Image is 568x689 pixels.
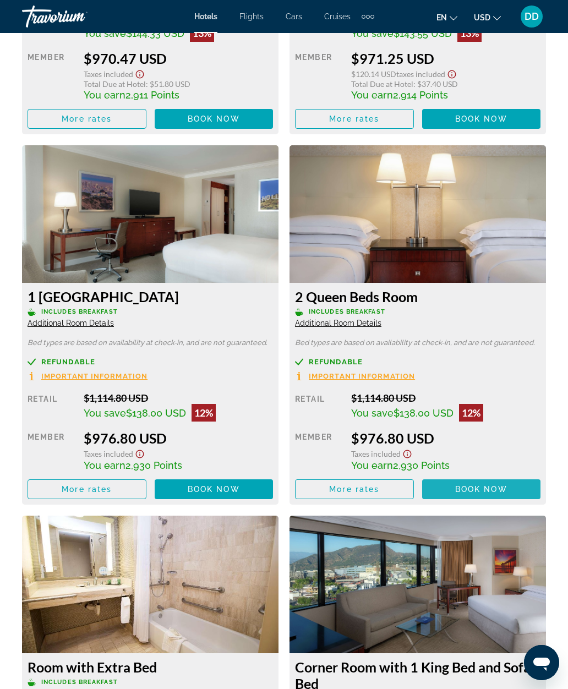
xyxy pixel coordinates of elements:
span: You earn [351,89,393,101]
span: More rates [62,114,112,123]
span: $143.55 USD [394,28,452,39]
span: You save [351,28,394,39]
button: Show Taxes and Fees disclaimer [445,67,458,79]
iframe: Button to launch messaging window [524,645,559,680]
span: More rates [62,485,112,494]
button: Show Taxes and Fees disclaimer [133,67,146,79]
span: Refundable [41,358,95,365]
span: Taxes included [84,69,133,79]
span: DD [525,11,539,22]
span: 2,930 Points [393,460,450,471]
p: Bed types are based on availability at check-in, and are not guaranteed. [295,339,540,347]
span: You save [84,28,126,39]
span: You earn [84,89,125,101]
span: You save [351,407,394,419]
div: Retail [28,392,75,422]
span: Includes Breakfast [41,679,118,686]
p: Bed types are based on availability at check-in, and are not guaranteed. [28,339,273,347]
button: Show Taxes and Fees disclaimer [133,446,146,459]
span: You save [84,407,126,419]
img: 46a9160e-fd8b-42ec-aaa9-32b8f49054c2.jpeg [22,145,278,283]
span: Book now [455,485,507,494]
div: : $37.40 USD [351,79,540,89]
img: 2040c10a-5182-475d-99af-650d727e0a6b.jpeg [290,516,546,653]
a: Cars [286,12,302,21]
div: 12% [459,404,483,422]
span: Book now [188,114,240,123]
a: Hotels [194,12,217,21]
h3: 2 Queen Beds Room [295,288,540,305]
span: Important Information [309,373,415,380]
span: Includes Breakfast [41,308,118,315]
button: Change currency [474,9,501,25]
a: Travorium [22,2,132,31]
span: en [436,13,447,22]
span: Important Information [41,373,148,380]
span: $120.14 USD [351,69,396,79]
button: User Menu [517,5,546,28]
button: Show Taxes and Fees disclaimer [401,446,414,459]
span: Book now [455,114,507,123]
div: 12% [192,404,216,422]
div: : $51.80 USD [84,79,273,89]
span: Taxes included [351,449,401,458]
div: $971.25 USD [351,50,540,67]
span: Additional Room Details [28,319,114,327]
span: More rates [329,114,379,123]
h3: Room with Extra Bed [28,659,273,675]
span: 2,911 Points [125,89,179,101]
span: $138.00 USD [126,407,186,419]
div: 13% [190,24,214,42]
div: Member [28,50,75,101]
button: More rates [28,109,146,129]
img: 35ab4455-c422-4b50-aaa8-1a5e1c385821.jpeg [290,145,546,283]
span: More rates [329,485,379,494]
button: Extra navigation items [362,8,374,25]
div: Member [295,50,343,101]
button: Important Information [28,371,148,381]
span: Taxes included [84,449,133,458]
div: $976.80 USD [84,430,273,446]
img: 96bad2e3-4d78-48a4-9156-d9193f758ecb.jpeg [22,516,278,653]
span: Total Due at Hotel [351,79,413,89]
a: Refundable [28,358,273,366]
span: Book now [188,485,240,494]
button: Book now [422,109,541,129]
button: More rates [295,109,414,129]
span: 2,930 Points [125,460,182,471]
div: $970.47 USD [84,50,273,67]
span: Total Due at Hotel [84,79,146,89]
button: Book now [422,479,541,499]
span: $144.33 USD [126,28,184,39]
button: More rates [295,479,414,499]
span: 2,914 Points [393,89,448,101]
span: $138.00 USD [394,407,454,419]
a: Refundable [295,358,540,366]
a: Flights [239,12,264,21]
span: Includes Breakfast [309,308,385,315]
span: USD [474,13,490,22]
div: $1,114.80 USD [351,392,540,404]
span: You earn [84,460,125,471]
div: Retail [295,392,343,422]
div: $1,114.80 USD [84,392,273,404]
button: More rates [28,479,146,499]
button: Change language [436,9,457,25]
span: Taxes included [396,69,445,79]
button: Book now [155,479,274,499]
div: Member [295,430,343,471]
div: Member [28,430,75,471]
button: Book now [155,109,274,129]
span: Refundable [309,358,363,365]
button: Important Information [295,371,415,381]
span: Additional Room Details [295,319,381,327]
a: Cruises [324,12,351,21]
div: $976.80 USD [351,430,540,446]
h3: 1 [GEOGRAPHIC_DATA] [28,288,273,305]
div: 13% [457,24,482,42]
span: You earn [351,460,393,471]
